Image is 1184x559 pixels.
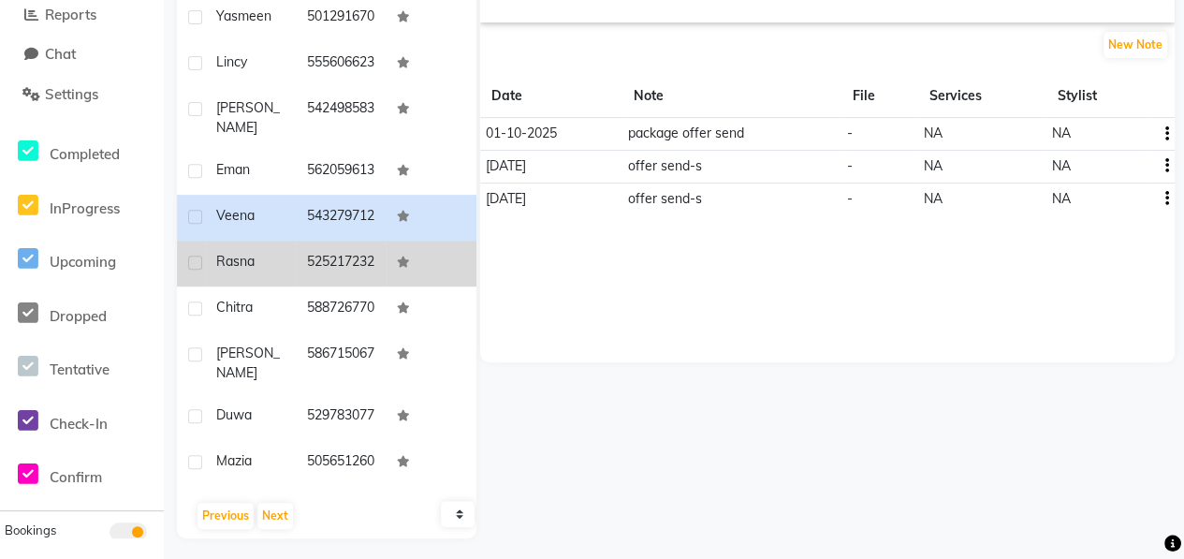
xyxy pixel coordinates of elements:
[5,44,159,66] a: Chat
[924,125,943,141] span: NA
[480,75,622,118] th: Date
[5,84,159,106] a: Settings
[50,253,116,271] span: Upcoming
[216,7,271,24] span: Yasmeen
[840,75,917,118] th: File
[50,307,107,325] span: Dropped
[296,332,387,394] td: 586715067
[216,99,280,136] span: [PERSON_NAME]
[216,406,252,423] span: Duwa
[1052,125,1071,141] span: NA
[216,452,252,469] span: Mazia
[216,345,280,381] span: [PERSON_NAME]
[50,145,120,163] span: Completed
[622,150,841,183] td: offer send-s
[50,360,110,378] span: Tentative
[5,5,159,26] a: Reports
[486,157,526,174] span: [DATE]
[216,161,250,178] span: Eman
[296,440,387,486] td: 505651260
[296,394,387,440] td: 529783077
[1104,32,1167,58] button: New Note
[622,183,841,214] td: offer send-s
[216,53,247,70] span: Lincy
[257,503,293,529] button: Next
[296,87,387,149] td: 542498583
[1052,190,1071,207] span: NA
[50,468,102,486] span: Confirm
[1052,157,1071,174] span: NA
[197,503,254,529] button: Previous
[486,190,526,207] span: [DATE]
[216,253,255,270] span: Rasna
[50,415,108,433] span: Check-In
[296,149,387,195] td: 562059613
[847,125,853,141] span: -
[45,45,76,63] span: Chat
[50,199,120,217] span: InProgress
[918,75,1046,118] th: Services
[216,207,255,224] span: Veena
[924,190,943,207] span: NA
[622,75,841,118] th: Note
[847,157,853,174] span: -
[622,118,841,151] td: package offer send
[296,41,387,87] td: 555606623
[45,85,98,103] span: Settings
[296,287,387,332] td: 588726770
[45,6,96,23] span: Reports
[1045,75,1151,118] th: Stylist
[847,190,853,207] span: -
[924,157,943,174] span: NA
[486,125,557,141] span: 01-10-2025
[216,299,253,316] span: Chitra
[296,195,387,241] td: 543279712
[5,522,56,537] span: Bookings
[296,241,387,287] td: 525217232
